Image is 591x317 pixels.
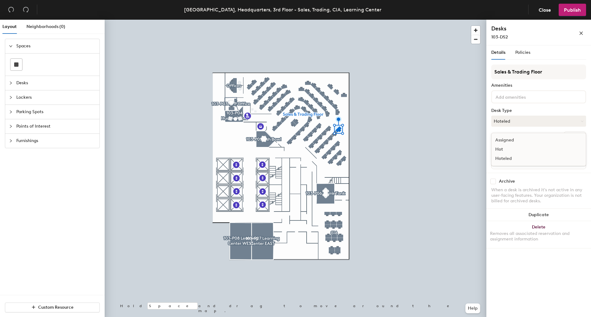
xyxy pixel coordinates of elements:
[16,90,96,105] span: Lockers
[16,119,96,133] span: Points of Interest
[491,34,508,40] span: 103-D52
[486,221,591,248] button: DeleteRemoves all associated reservation and assignment information
[16,105,96,119] span: Parking Spots
[5,4,17,16] button: Undo (⌘ + Z)
[491,108,586,113] div: Desk Type
[559,4,586,16] button: Publish
[38,305,74,310] span: Custom Resource
[579,31,583,35] span: close
[492,136,553,145] div: Assigned
[9,110,13,114] span: collapsed
[515,50,530,55] span: Policies
[9,125,13,128] span: collapsed
[9,81,13,85] span: collapsed
[539,7,551,13] span: Close
[5,303,100,312] button: Custom Resource
[16,39,96,53] span: Spaces
[491,116,586,127] button: Hoteled
[8,6,14,13] span: undo
[533,4,556,16] button: Close
[486,209,591,221] button: Duplicate
[494,93,550,100] input: Add amenities
[184,6,381,14] div: [GEOGRAPHIC_DATA], Headquarters, 3rd Floor - Sales, Trading, CIA, Learning Center
[492,154,553,163] div: Hoteled
[9,139,13,143] span: collapsed
[9,96,13,99] span: collapsed
[16,76,96,90] span: Desks
[9,44,13,48] span: expanded
[26,24,65,29] span: Neighborhoods (0)
[20,4,32,16] button: Redo (⌘ + ⇧ + Z)
[491,25,559,33] h4: Desks
[564,7,581,13] span: Publish
[2,24,17,29] span: Layout
[564,132,586,142] button: Ungroup
[16,134,96,148] span: Furnishings
[491,50,505,55] span: Details
[492,145,553,154] div: Hot
[499,179,515,184] div: Archive
[490,231,587,242] div: Removes all associated reservation and assignment information
[491,83,586,88] div: Amenities
[491,187,586,204] div: When a desk is archived it's not active in any user-facing features. Your organization is not bil...
[465,303,480,313] button: Help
